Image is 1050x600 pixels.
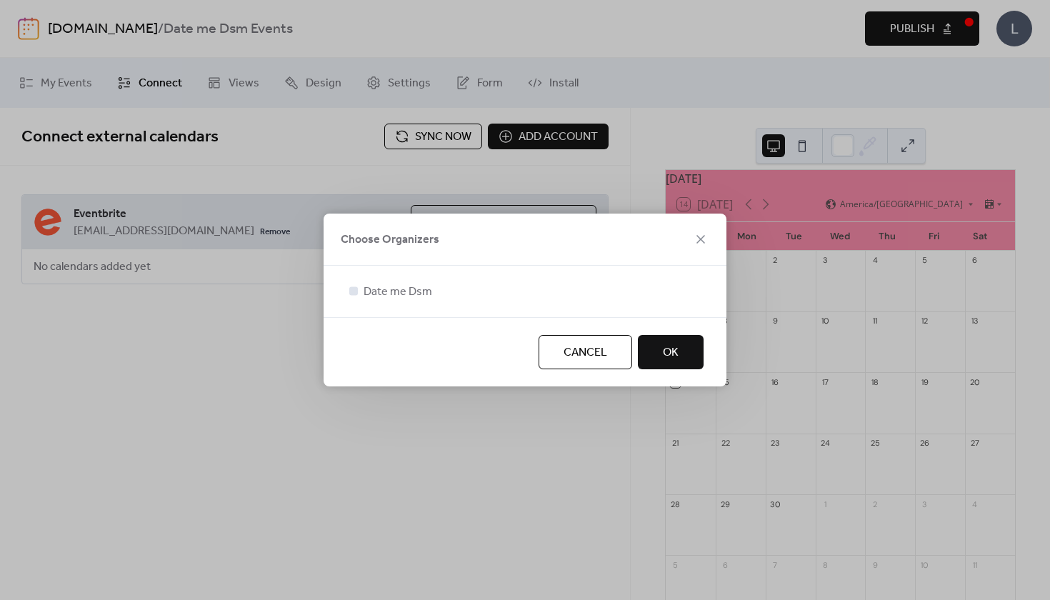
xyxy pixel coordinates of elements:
span: OK [663,344,679,361]
button: Cancel [539,335,632,369]
span: Choose Organizers [341,231,439,249]
button: OK [638,335,704,369]
span: Date me Dsm [364,284,432,301]
span: Cancel [564,344,607,361]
